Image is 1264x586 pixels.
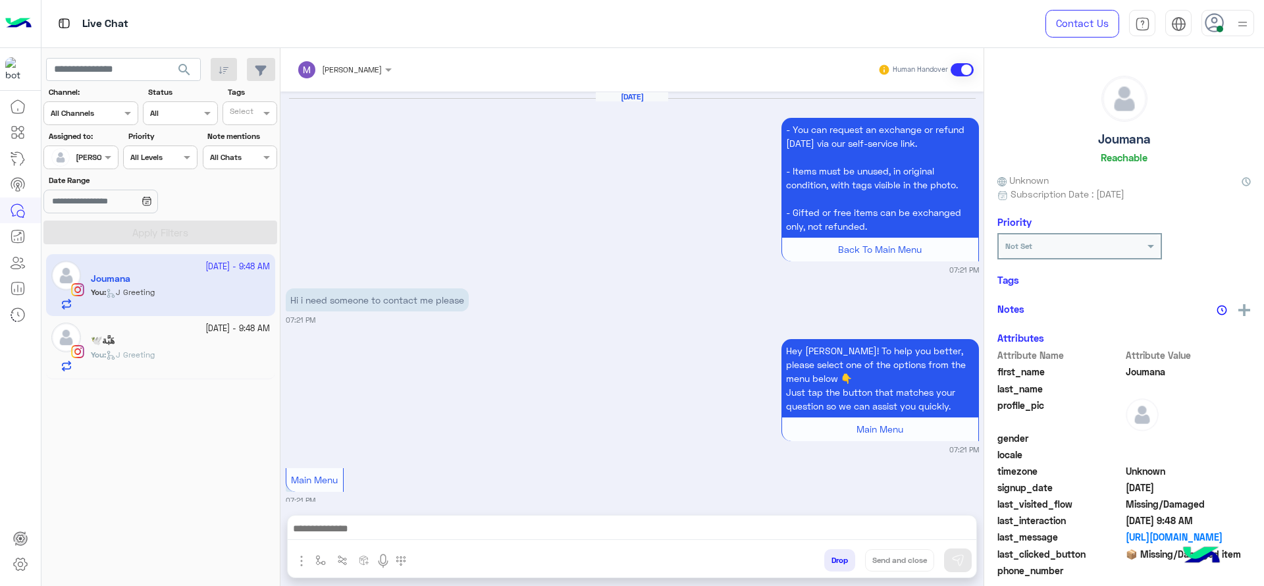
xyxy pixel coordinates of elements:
[1126,464,1251,478] span: Unknown
[286,495,315,506] small: 07:21 PM
[228,86,276,98] label: Tags
[51,323,81,352] img: defaultAdmin.png
[1126,431,1251,445] span: null
[228,105,253,120] div: Select
[949,444,979,455] small: 07:21 PM
[1126,530,1251,544] a: [URL][DOMAIN_NAME]
[128,130,196,142] label: Priority
[294,553,309,569] img: send attachment
[332,549,354,571] button: Trigger scenario
[951,554,964,567] img: send message
[375,553,391,569] img: send voice note
[781,339,979,417] p: 23/9/2025, 7:21 PM
[49,174,196,186] label: Date Range
[997,431,1123,445] span: gender
[865,549,934,572] button: Send and close
[291,474,338,485] span: Main Menu
[1126,398,1159,431] img: defaultAdmin.png
[824,549,855,572] button: Drop
[1129,10,1155,38] a: tab
[337,555,348,566] img: Trigger scenario
[359,555,369,566] img: create order
[781,118,979,238] p: 23/9/2025, 7:21 PM
[310,549,332,571] button: select flow
[997,448,1123,462] span: locale
[1102,76,1147,121] img: defaultAdmin.png
[322,65,382,74] span: [PERSON_NAME]
[176,62,192,78] span: search
[1126,564,1251,577] span: null
[49,86,137,98] label: Channel:
[205,323,270,335] small: [DATE] - 9:48 AM
[1238,304,1250,316] img: add
[596,92,668,101] h6: [DATE]
[49,130,117,142] label: Assigned to:
[856,423,903,435] span: Main Menu
[1126,365,1251,379] span: Joumana
[1171,16,1186,32] img: tab
[1126,481,1251,494] span: 2025-09-20T10:40:30.177Z
[1005,241,1032,251] b: Not Set
[997,514,1123,527] span: last_interaction
[997,547,1123,561] span: last_clicked_button
[91,350,104,360] span: You
[1101,151,1147,163] h6: Reachable
[1178,533,1224,579] img: hulul-logo.png
[396,556,406,566] img: make a call
[997,216,1032,228] h6: Priority
[997,530,1123,544] span: last_message
[56,15,72,32] img: tab
[1126,547,1251,561] span: 📦 Missing/Damaged item
[207,130,275,142] label: Note mentions
[148,86,216,98] label: Status
[91,335,115,346] h5: هَبَّة🕊️
[997,274,1251,286] h6: Tags
[91,350,106,360] b: :
[997,348,1123,362] span: Attribute Name
[1126,497,1251,511] span: Missing/Damaged
[997,365,1123,379] span: first_name
[997,332,1044,344] h6: Attributes
[5,57,29,81] img: 317874714732967
[893,65,948,75] small: Human Handover
[997,497,1123,511] span: last_visited_flow
[1126,514,1251,527] span: 2025-09-24T06:48:15.967Z
[1135,16,1150,32] img: tab
[1234,16,1251,32] img: profile
[997,481,1123,494] span: signup_date
[286,315,315,325] small: 07:21 PM
[82,15,128,33] p: Live Chat
[354,549,375,571] button: create order
[997,382,1123,396] span: last_name
[5,10,32,38] img: Logo
[1217,305,1227,315] img: notes
[997,303,1024,315] h6: Notes
[997,398,1123,429] span: profile_pic
[997,464,1123,478] span: timezone
[71,345,84,358] img: Instagram
[1045,10,1119,38] a: Contact Us
[1098,132,1151,147] h5: Joumana
[997,564,1123,577] span: phone_number
[43,221,277,244] button: Apply Filters
[949,265,979,275] small: 07:21 PM
[169,58,201,86] button: search
[286,288,469,311] p: 23/9/2025, 7:21 PM
[838,244,922,255] span: Back To Main Menu
[1126,348,1251,362] span: Attribute Value
[106,350,155,360] span: J Greeting
[1011,187,1124,201] span: Subscription Date : [DATE]
[997,173,1049,187] span: Unknown
[1126,448,1251,462] span: null
[51,148,70,167] img: defaultAdmin.png
[315,555,326,566] img: select flow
